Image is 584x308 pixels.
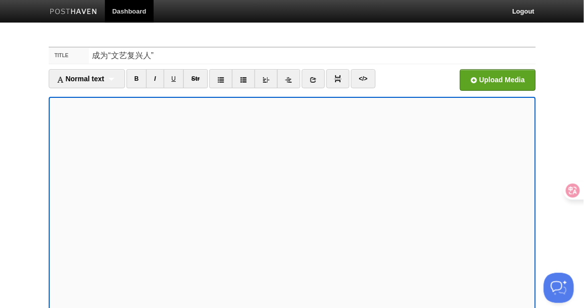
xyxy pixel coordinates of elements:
[183,69,208,88] a: Str
[50,9,97,16] img: Posthaven-bar
[127,69,147,88] a: B
[334,75,341,82] img: pagebreak-icon.png
[544,273,574,303] iframe: Help Scout Beacon - Open
[351,69,376,88] a: </>
[191,75,200,82] del: Str
[49,48,89,64] label: Title
[57,75,104,83] span: Normal text
[146,69,164,88] a: I
[164,69,184,88] a: U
